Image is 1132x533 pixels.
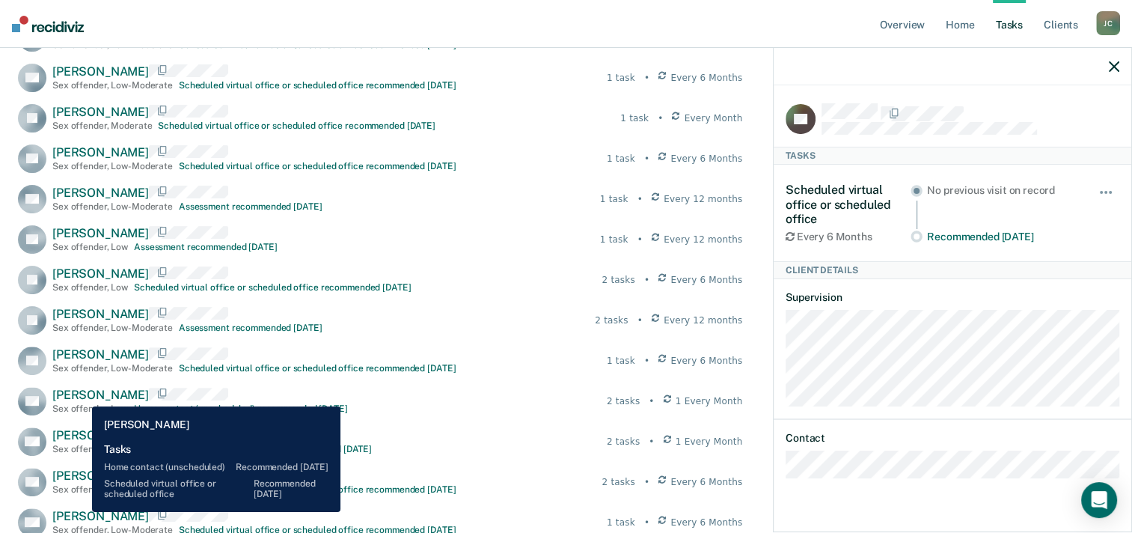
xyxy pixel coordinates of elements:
[670,71,742,85] span: Every 6 Months
[644,475,649,489] div: •
[620,112,649,125] div: 1 task
[786,291,1119,304] dt: Supervision
[52,307,149,321] span: [PERSON_NAME]
[179,80,456,91] div: Scheduled virtual office or scheduled office recommended [DATE]
[179,201,322,212] div: Assessment recommended [DATE]
[1081,482,1117,518] div: Open Intercom Messenger
[52,226,149,240] span: [PERSON_NAME]
[600,233,628,246] div: 1 task
[774,147,1131,165] div: Tasks
[52,403,128,414] div: Sex offender , Low
[158,444,372,454] div: Home contact (unscheduled) recommended [DATE]
[786,432,1119,445] dt: Contact
[52,201,173,212] div: Sex offender , Low-Moderate
[670,354,742,368] span: Every 6 Months
[134,403,348,414] div: Home contact (unscheduled) recommended [DATE]
[179,484,456,495] div: Scheduled virtual office or scheduled office recommended [DATE]
[676,395,743,408] span: 1 Every Month
[52,469,149,483] span: [PERSON_NAME]
[644,273,649,287] div: •
[644,152,649,165] div: •
[685,112,743,125] span: Every Month
[52,105,149,119] span: [PERSON_NAME]
[637,233,643,246] div: •
[649,395,654,408] div: •
[649,435,654,448] div: •
[658,112,663,125] div: •
[637,192,643,206] div: •
[637,314,643,327] div: •
[644,71,649,85] div: •
[927,231,1077,243] div: Recommended [DATE]
[52,80,173,91] div: Sex offender , Low-Moderate
[607,354,635,368] div: 1 task
[52,161,173,171] div: Sex offender , Low-Moderate
[607,516,635,529] div: 1 task
[12,16,84,32] img: Recidiviz
[670,152,742,165] span: Every 6 Months
[607,152,635,165] div: 1 task
[644,516,649,529] div: •
[52,323,173,333] div: Sex offender , Low-Moderate
[1096,11,1120,35] div: J C
[664,233,742,246] span: Every 12 months
[52,121,152,131] div: Sex offender , Moderate
[158,121,435,131] div: Scheduled virtual office or scheduled office recommended [DATE]
[927,184,1077,197] div: No previous visit on record
[52,266,149,281] span: [PERSON_NAME]
[774,261,1131,279] div: Client Details
[607,435,640,448] div: 2 tasks
[786,231,911,243] div: Every 6 Months
[52,64,149,79] span: [PERSON_NAME]
[670,475,742,489] span: Every 6 Months
[600,192,628,206] div: 1 task
[670,273,742,287] span: Every 6 Months
[52,282,128,293] div: Sex offender , Low
[664,314,742,327] span: Every 12 months
[52,428,149,442] span: [PERSON_NAME]
[644,354,649,368] div: •
[595,314,628,327] div: 2 tasks
[52,509,149,523] span: [PERSON_NAME]
[134,282,411,293] div: Scheduled virtual office or scheduled office recommended [DATE]
[134,242,278,252] div: Assessment recommended [DATE]
[179,363,456,374] div: Scheduled virtual office or scheduled office recommended [DATE]
[664,192,742,206] span: Every 12 months
[52,347,149,362] span: [PERSON_NAME]
[52,484,173,495] div: Sex offender , Low-Moderate
[602,273,634,287] div: 2 tasks
[179,323,322,333] div: Assessment recommended [DATE]
[670,516,742,529] span: Every 6 Months
[179,161,456,171] div: Scheduled virtual office or scheduled office recommended [DATE]
[676,435,743,448] span: 1 Every Month
[52,363,173,374] div: Sex offender , Low-Moderate
[52,145,149,159] span: [PERSON_NAME]
[52,444,152,454] div: Sex offender , Moderate
[602,475,634,489] div: 2 tasks
[52,388,149,402] span: [PERSON_NAME]
[52,242,128,252] div: Sex offender , Low
[607,395,640,408] div: 2 tasks
[786,183,911,226] div: Scheduled virtual office or scheduled office
[607,71,635,85] div: 1 task
[52,186,149,200] span: [PERSON_NAME]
